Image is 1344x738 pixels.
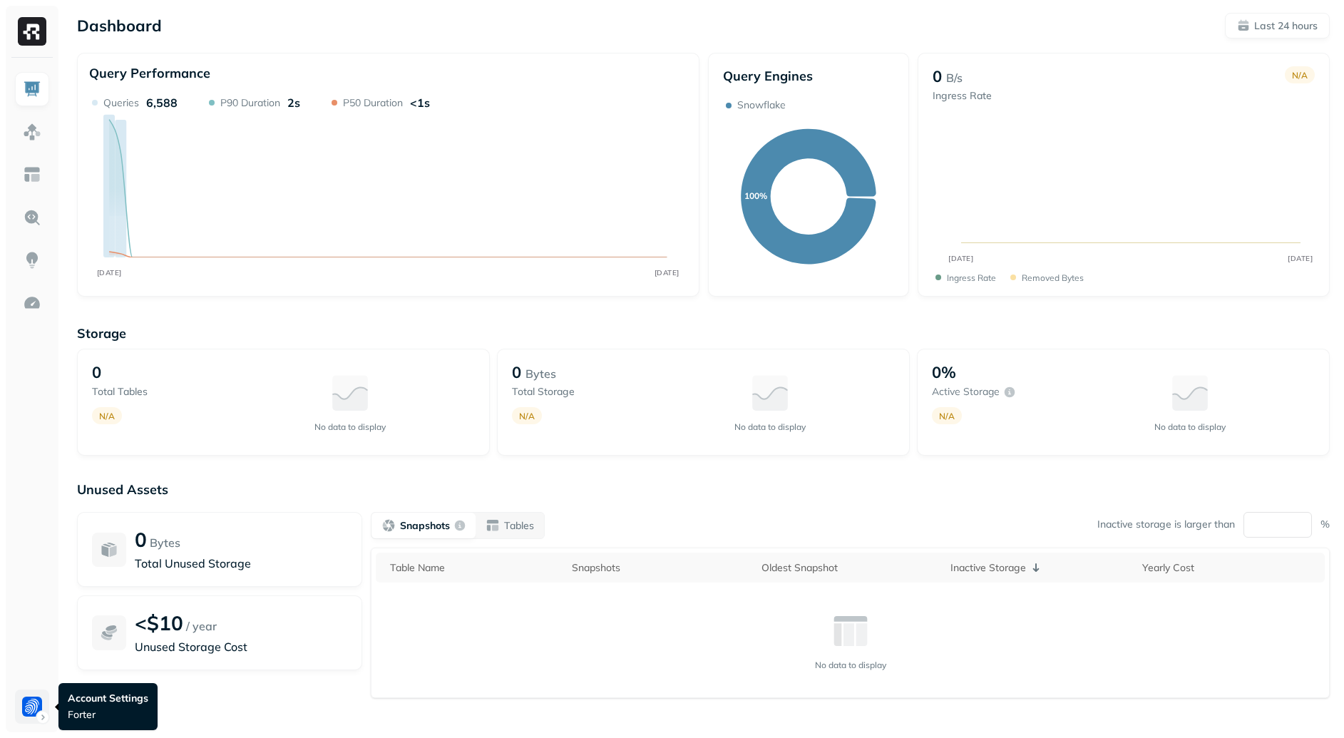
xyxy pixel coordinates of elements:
[23,251,41,270] img: Insights
[933,66,942,86] p: 0
[18,17,46,46] img: Ryft
[734,421,806,432] p: No data to display
[220,96,280,110] p: P90 Duration
[946,69,963,86] p: B/s
[186,617,217,635] p: / year
[97,268,122,277] tspan: [DATE]
[77,16,162,36] p: Dashboard
[512,385,646,399] p: Total storage
[1320,518,1330,531] p: %
[737,98,786,112] p: Snowflake
[77,481,1330,498] p: Unused Assets
[92,362,101,382] p: 0
[761,561,936,575] div: Oldest Snapshot
[815,660,886,670] p: No data to display
[504,519,534,533] p: Tables
[1288,254,1313,262] tspan: [DATE]
[68,692,148,705] p: Account Settings
[314,421,386,432] p: No data to display
[99,411,115,421] p: N/A
[150,534,180,551] p: Bytes
[89,65,210,81] p: Query Performance
[1254,19,1318,33] p: Last 24 hours
[92,385,226,399] p: Total tables
[744,190,767,201] text: 100%
[949,254,974,262] tspan: [DATE]
[519,411,535,421] p: N/A
[655,268,679,277] tspan: [DATE]
[146,96,178,110] p: 6,588
[23,165,41,184] img: Asset Explorer
[23,80,41,98] img: Dashboard
[932,362,956,382] p: 0%
[410,96,430,110] p: <1s
[1022,272,1084,283] p: Removed bytes
[932,385,1000,399] p: Active storage
[950,561,1026,575] p: Inactive Storage
[68,708,148,722] p: Forter
[933,89,992,103] p: Ingress Rate
[400,519,450,533] p: Snapshots
[23,294,41,312] img: Optimization
[135,555,347,572] p: Total Unused Storage
[1154,421,1226,432] p: No data to display
[512,362,521,382] p: 0
[390,561,558,575] div: Table Name
[23,208,41,227] img: Query Explorer
[1225,13,1330,39] button: Last 24 hours
[103,96,139,110] p: Queries
[22,697,42,717] img: Forter
[135,527,147,552] p: 0
[343,96,403,110] p: P50 Duration
[723,68,895,84] p: Query Engines
[287,96,300,110] p: 2s
[939,411,955,421] p: N/A
[1292,70,1308,81] p: N/A
[135,610,183,635] p: <$10
[572,561,747,575] div: Snapshots
[135,638,347,655] p: Unused Storage Cost
[1142,561,1318,575] div: Yearly Cost
[1097,518,1235,531] p: Inactive storage is larger than
[947,272,996,283] p: Ingress Rate
[525,365,556,382] p: Bytes
[23,123,41,141] img: Assets
[77,325,1330,342] p: Storage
